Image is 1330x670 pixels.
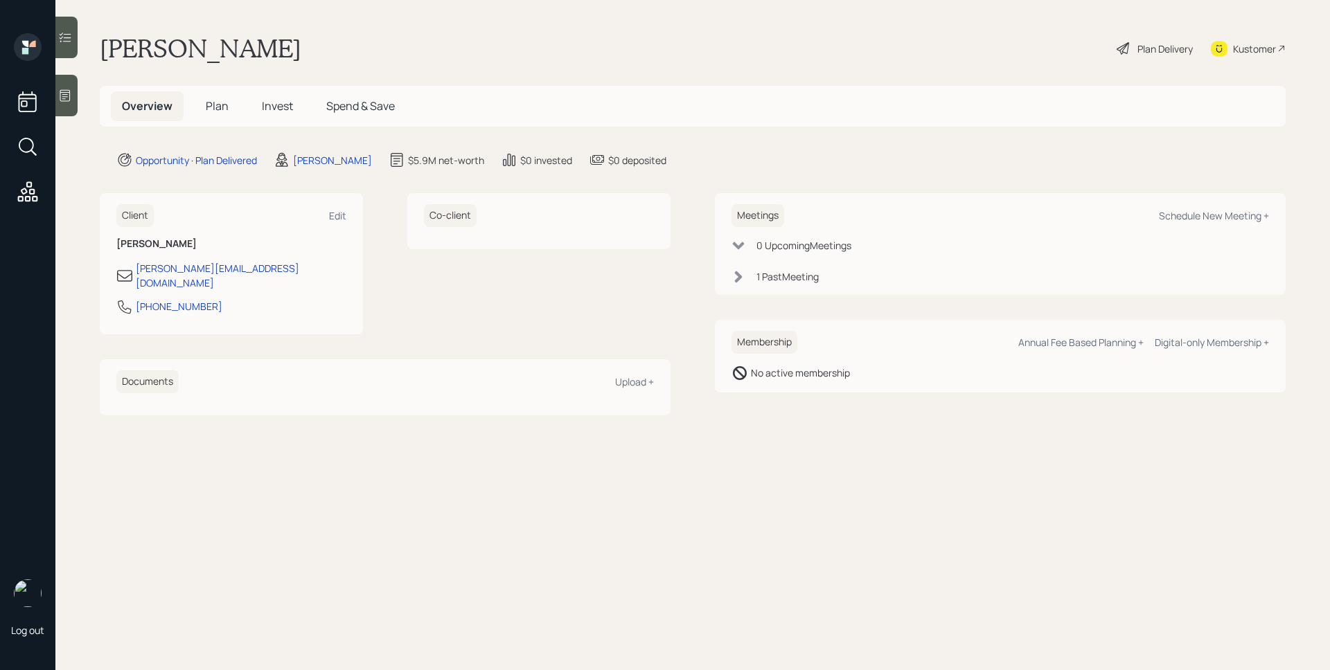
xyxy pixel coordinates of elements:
h6: Meetings [731,204,784,227]
div: $0 deposited [608,153,666,167]
div: No active membership [751,365,850,380]
h6: Membership [731,331,797,354]
div: Kustomer [1233,42,1276,56]
h6: Client [116,204,154,227]
div: Schedule New Meeting + [1159,209,1269,222]
h6: [PERSON_NAME] [116,238,346,250]
span: Plan [206,98,229,114]
div: $0 invested [520,153,572,167]
span: Overview [122,98,172,114]
div: $5.9M net-worth [408,153,484,167]
div: 0 Upcoming Meeting s [756,238,851,253]
div: [PERSON_NAME] [293,153,372,167]
div: Log out [11,624,44,637]
div: Annual Fee Based Planning + [1018,336,1144,349]
h1: [PERSON_NAME] [100,33,301,64]
div: [PERSON_NAME][EMAIL_ADDRESS][DOMAIN_NAME] [136,261,346,290]
div: Digital-only Membership + [1155,336,1269,349]
div: [PHONE_NUMBER] [136,299,222,314]
h6: Co-client [424,204,477,227]
img: james-distasi-headshot.png [14,579,42,607]
div: Plan Delivery [1137,42,1193,56]
span: Spend & Save [326,98,395,114]
h6: Documents [116,370,179,393]
span: Invest [262,98,293,114]
div: 1 Past Meeting [756,269,819,284]
div: Opportunity · Plan Delivered [136,153,257,167]
div: Edit [329,209,346,222]
div: Upload + [615,375,654,388]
